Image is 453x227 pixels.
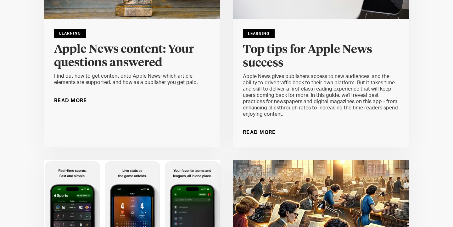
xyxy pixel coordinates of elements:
div: Apple News gives publishers access to new audiences, and the ability to drive traffic back to the... [243,73,399,117]
h4: Top tips for Apple News success [243,43,399,70]
a: Top tips for Apple News success [243,43,399,73]
h4: Apple News content: Your questions answered [54,43,210,70]
a: Apple News content: Your questions answered [54,43,210,73]
div: Learning [54,29,86,38]
div: Learning [243,29,275,38]
div: Find out how to get content onto Apple News, which article elements are supported, and how as a p... [54,73,210,86]
a: Read More [54,96,87,106]
a: Read More [243,127,276,137]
